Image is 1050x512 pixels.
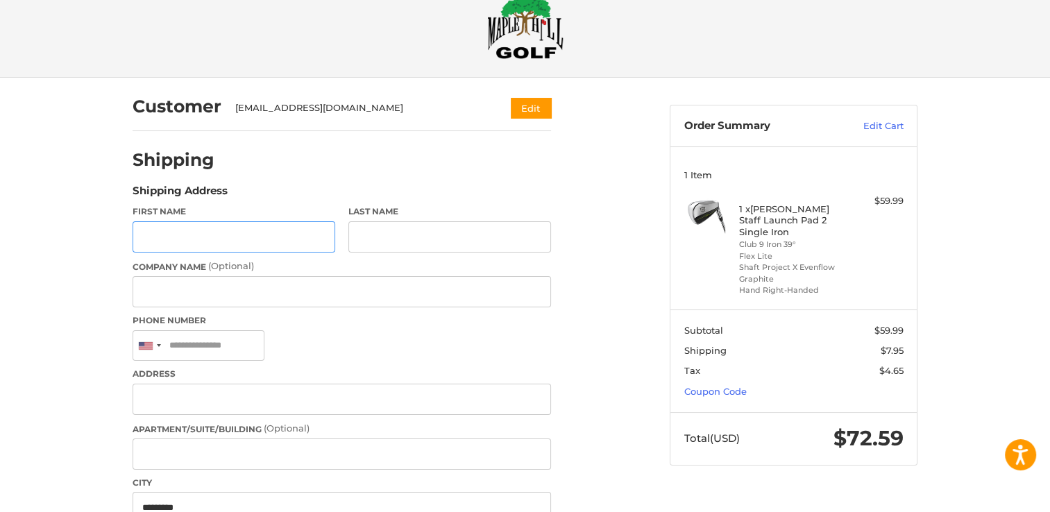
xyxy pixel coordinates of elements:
label: Company Name [133,259,551,273]
h2: Shipping [133,149,214,171]
span: Subtotal [684,325,723,336]
label: Address [133,368,551,380]
span: Tax [684,365,700,376]
li: Shaft Project X Evenflow Graphite [739,262,845,284]
span: $72.59 [833,425,904,451]
label: Apartment/Suite/Building [133,422,551,436]
label: Last Name [348,205,551,218]
h2: Customer [133,96,221,117]
span: Total (USD) [684,432,740,445]
label: Phone Number [133,314,551,327]
li: Flex Lite [739,250,845,262]
span: $59.99 [874,325,904,336]
span: Shipping [684,345,727,356]
h4: 1 x [PERSON_NAME] Staff Launch Pad 2 Single Iron [739,203,845,237]
label: City [133,477,551,489]
div: United States: +1 [133,331,165,361]
h3: Order Summary [684,119,833,133]
h3: 1 Item [684,169,904,180]
div: $59.99 [849,194,904,208]
small: (Optional) [208,260,254,271]
small: (Optional) [264,423,310,434]
a: Edit Cart [833,119,904,133]
li: Hand Right-Handed [739,284,845,296]
span: $4.65 [879,365,904,376]
label: First Name [133,205,335,218]
button: Edit [511,98,551,118]
span: $7.95 [881,345,904,356]
a: Coupon Code [684,386,747,397]
legend: Shipping Address [133,183,228,205]
div: [EMAIL_ADDRESS][DOMAIN_NAME] [235,101,484,115]
li: Club 9 Iron 39° [739,239,845,250]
